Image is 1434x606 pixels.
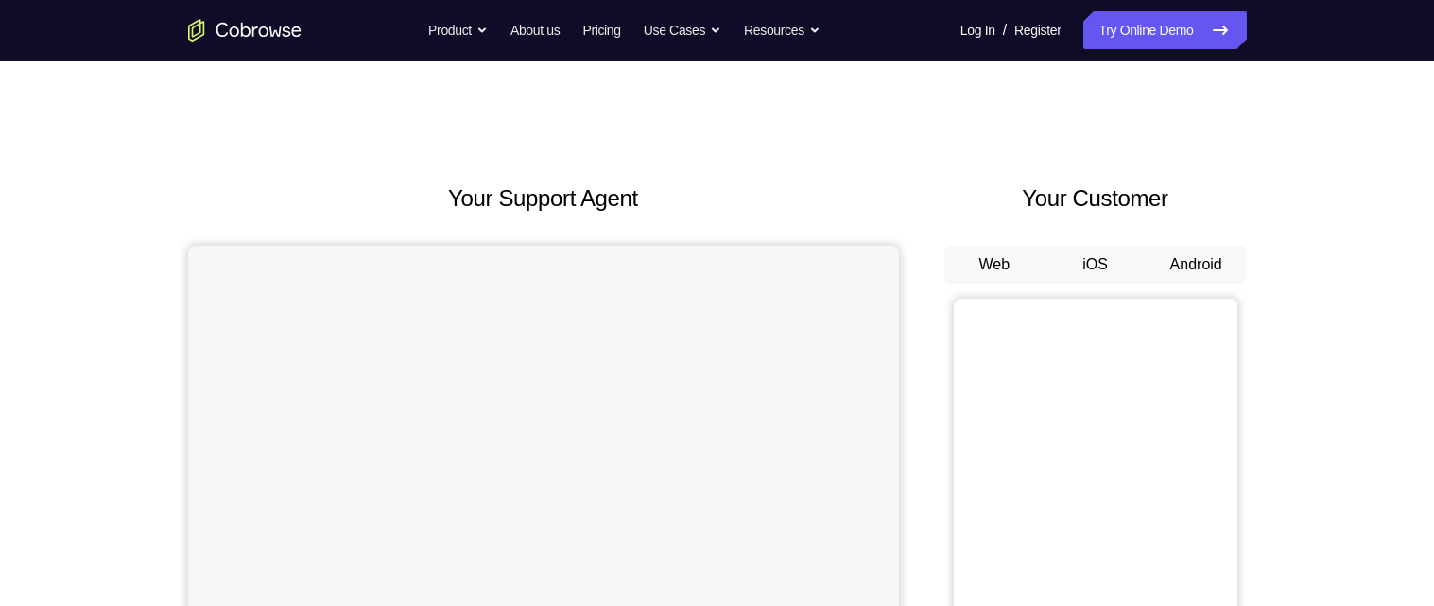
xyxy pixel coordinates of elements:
[944,246,1045,284] button: Web
[582,11,620,49] a: Pricing
[744,11,821,49] button: Resources
[944,182,1247,216] h2: Your Customer
[644,11,721,49] button: Use Cases
[1003,19,1007,42] span: /
[1146,246,1247,284] button: Android
[1045,246,1146,284] button: iOS
[510,11,560,49] a: About us
[960,11,995,49] a: Log In
[188,19,302,42] a: Go to the home page
[428,11,488,49] button: Product
[1083,11,1246,49] a: Try Online Demo
[188,182,899,216] h2: Your Support Agent
[1014,11,1061,49] a: Register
